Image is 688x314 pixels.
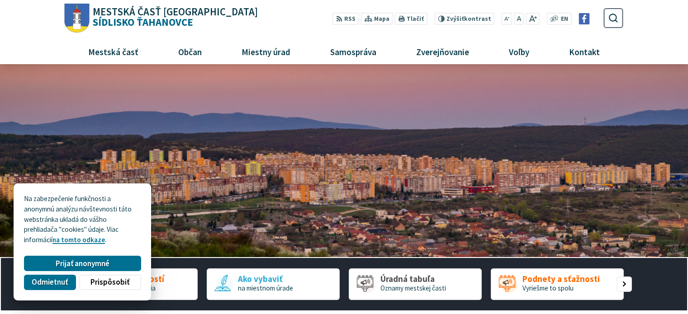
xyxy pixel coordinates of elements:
[559,14,571,24] a: EN
[553,39,617,64] a: Kontakt
[238,284,293,292] span: na miestnom úrade
[52,235,105,244] a: na tomto odkaze
[24,256,141,271] button: Prijať anonymné
[395,13,427,25] button: Tlačiť
[561,14,568,24] span: EN
[238,274,293,284] span: Ako vybaviť
[566,39,603,64] span: Kontakt
[617,277,632,292] div: Nasledujúci slajd
[24,194,141,245] p: Na zabezpečenie funkčnosti a anonymnú analýzu návštevnosti táto webstránka ukladá do vášho prehli...
[522,284,574,292] span: Vyriešme to spolu
[65,4,90,33] img: Prejsť na domovskú stránku
[207,268,340,300] a: Ako vybaviť na miestnom úrade
[93,7,258,17] span: Mestská časť [GEOGRAPHIC_DATA]
[207,268,340,300] div: 2 / 5
[522,274,600,284] span: Podnety a sťažnosti
[79,275,141,290] button: Prispôsobiť
[344,14,356,24] span: RSS
[400,39,486,64] a: Zverejňovanie
[579,13,590,24] img: Prejsť na Facebook stránku
[24,275,76,290] button: Odmietnuť
[434,13,494,25] button: Zvýšiťkontrast
[327,39,380,64] span: Samospráva
[506,39,533,64] span: Voľby
[526,13,540,25] button: Zväčšiť veľkosť písma
[493,39,546,64] a: Voľby
[491,268,624,300] a: Podnety a sťažnosti Vyriešme to spolu
[56,259,109,268] span: Prijať anonymné
[446,15,491,23] span: kontrast
[161,39,218,64] a: Občan
[491,268,624,300] div: 4 / 5
[90,277,129,287] span: Prispôsobiť
[374,14,389,24] span: Mapa
[380,284,446,292] span: Oznamy mestskej časti
[502,13,512,25] button: Zmenšiť veľkosť písma
[332,13,359,25] a: RSS
[413,39,472,64] span: Zverejňovanie
[238,39,294,64] span: Miestny úrad
[349,268,482,300] a: Úradná tabuľa Oznamy mestskej časti
[349,268,482,300] div: 3 / 5
[407,15,424,23] span: Tlačiť
[446,15,464,23] span: Zvýšiť
[71,39,155,64] a: Mestská časť
[380,274,446,284] span: Úradná tabuľa
[85,39,142,64] span: Mestská časť
[314,39,393,64] a: Samospráva
[175,39,205,64] span: Občan
[361,13,393,25] a: Mapa
[514,13,524,25] button: Nastaviť pôvodnú veľkosť písma
[225,39,307,64] a: Miestny úrad
[65,4,258,33] a: Logo Sídlisko Ťahanovce, prejsť na domovskú stránku.
[32,277,68,287] span: Odmietnuť
[90,7,258,28] h1: Sídlisko Ťahanovce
